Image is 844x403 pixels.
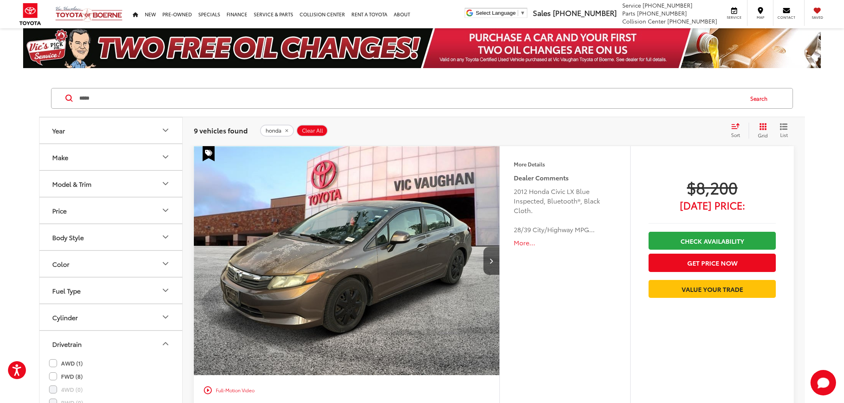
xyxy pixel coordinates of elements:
div: Fuel Type [52,287,81,294]
div: Fuel Type [161,286,170,295]
a: Check Availability [649,232,776,250]
span: Service [622,1,641,9]
span: Collision Center [622,17,666,25]
button: PricePrice [39,198,183,223]
div: Cylinder [52,313,78,321]
input: Search by Make, Model, or Keyword [79,89,743,108]
img: 2012 Honda Civic LX [193,146,500,376]
div: 2012 Honda Civic LX Blue Inspected, Bluetooth®, Black Cloth. 28/39 City/Highway MPG Awards: * 201... [514,186,616,234]
div: Drivetrain [52,340,82,348]
img: Vic Vaughan Toyota of Boerne [55,6,123,22]
button: ColorColor [39,251,183,277]
div: Cylinder [161,312,170,322]
div: Price [52,207,67,214]
span: Sort [731,131,740,138]
svg: Start Chat [810,370,836,395]
span: [PHONE_NUMBER] [643,1,692,9]
a: Value Your Trade [649,280,776,298]
h5: Dealer Comments [514,173,616,182]
label: 4WD (0) [49,383,83,396]
div: Body Style [161,232,170,242]
button: Body StyleBody Style [39,224,183,250]
h4: More Details [514,161,616,167]
button: More... [514,238,616,247]
div: Year [52,127,65,134]
div: 2012 Honda Civic LX 0 [193,146,500,375]
div: Price [161,205,170,215]
div: Color [161,259,170,268]
span: Parts [622,9,635,17]
span: Saved [809,15,826,20]
button: MakeMake [39,144,183,170]
button: Toggle Chat Window [810,370,836,395]
button: List View [774,123,794,139]
div: Color [52,260,69,268]
button: DrivetrainDrivetrain [39,331,183,357]
span: honda [266,127,282,134]
div: Make [52,153,68,161]
div: Drivetrain [161,339,170,348]
button: Model & TrimModel & Trim [39,171,183,197]
div: Make [161,152,170,162]
span: $8,200 [649,177,776,197]
span: ▼ [520,10,525,16]
div: Model & Trim [161,179,170,188]
button: CylinderCylinder [39,304,183,330]
span: List [780,131,788,138]
div: Year [161,125,170,135]
button: Grid View [749,123,774,139]
div: Model & Trim [52,180,91,188]
label: AWD (1) [49,357,83,370]
span: 9 vehicles found [194,125,248,135]
button: Search [743,88,779,108]
span: Contact [777,15,795,20]
span: [PHONE_NUMBER] [667,17,717,25]
button: remove honda [260,125,294,137]
span: Service [725,15,743,20]
label: FWD (8) [49,370,83,383]
div: Body Style [52,233,84,241]
a: 2012 Honda Civic LX2012 Honda Civic LX2012 Honda Civic LX2012 Honda Civic LX [193,146,500,375]
button: Next image [483,247,499,275]
span: [DATE] Price: [649,201,776,209]
button: Fuel TypeFuel Type [39,278,183,303]
button: Get Price Now [649,254,776,272]
span: Grid [758,132,768,139]
button: Select sort value [727,123,749,139]
span: ​ [518,10,518,16]
a: Select Language​ [476,10,525,16]
span: Map [751,15,769,20]
span: Select Language [476,10,516,16]
span: Special [203,146,215,161]
span: [PHONE_NUMBER] [637,9,687,17]
span: Clear All [302,127,323,134]
span: [PHONE_NUMBER] [553,8,617,18]
img: Two Free Oil Change Vic Vaughan Toyota of Boerne Boerne TX [23,28,821,68]
span: Sales [533,8,551,18]
button: Clear All [296,125,328,137]
button: YearYear [39,117,183,143]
